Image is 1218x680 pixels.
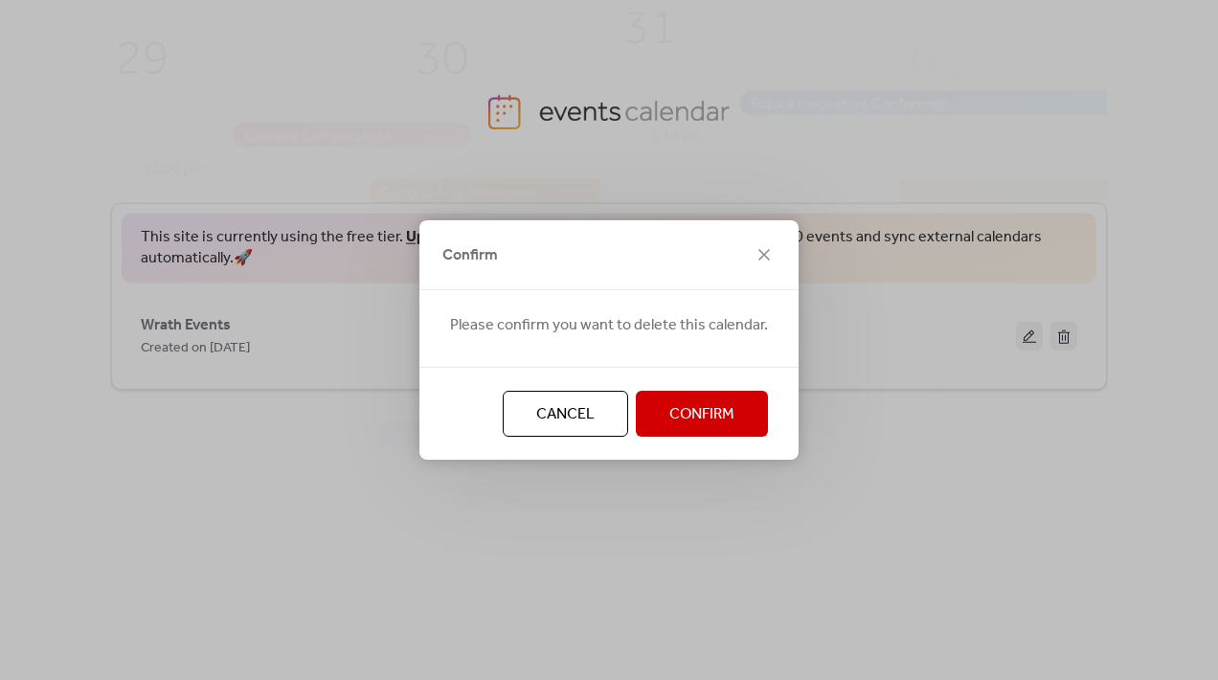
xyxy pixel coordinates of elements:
[669,403,734,426] span: Confirm
[636,391,768,437] button: Confirm
[442,244,498,267] span: Confirm
[503,391,628,437] button: Cancel
[536,403,595,426] span: Cancel
[450,314,768,337] span: Please confirm you want to delete this calendar.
